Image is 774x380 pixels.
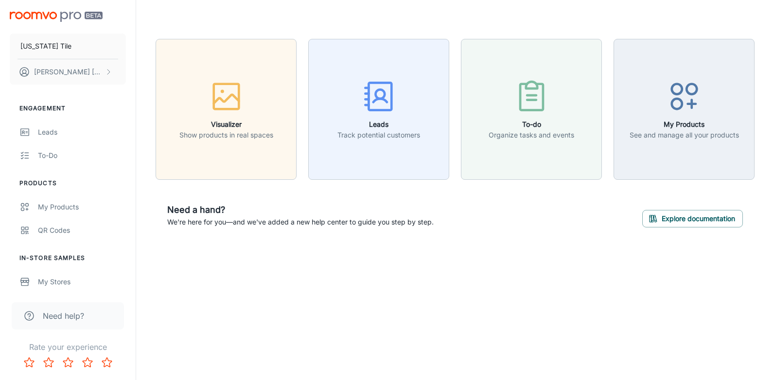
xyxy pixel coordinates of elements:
button: LeadsTrack potential customers [308,39,449,180]
p: See and manage all your products [630,130,739,140]
a: Explore documentation [642,213,743,223]
h6: Need a hand? [167,203,434,217]
p: [US_STATE] Tile [20,41,71,52]
a: My ProductsSee and manage all your products [614,104,755,113]
h6: To-do [489,119,574,130]
button: VisualizerShow products in real spaces [156,39,297,180]
p: Organize tasks and events [489,130,574,140]
button: [US_STATE] Tile [10,34,126,59]
img: Roomvo PRO Beta [10,12,103,22]
button: To-doOrganize tasks and events [461,39,602,180]
button: [PERSON_NAME] [PERSON_NAME] [10,59,126,85]
div: Leads [38,127,126,138]
h6: My Products [630,119,739,130]
div: QR Codes [38,225,126,236]
p: Show products in real spaces [179,130,273,140]
a: To-doOrganize tasks and events [461,104,602,113]
p: [PERSON_NAME] [PERSON_NAME] [34,67,103,77]
p: Track potential customers [337,130,420,140]
button: My ProductsSee and manage all your products [614,39,755,180]
div: To-do [38,150,126,161]
h6: Visualizer [179,119,273,130]
div: My Products [38,202,126,212]
div: My Stores [38,276,126,287]
button: Explore documentation [642,210,743,227]
h6: Leads [337,119,420,130]
p: We're here for you—and we've added a new help center to guide you step by step. [167,217,434,227]
a: LeadsTrack potential customers [308,104,449,113]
